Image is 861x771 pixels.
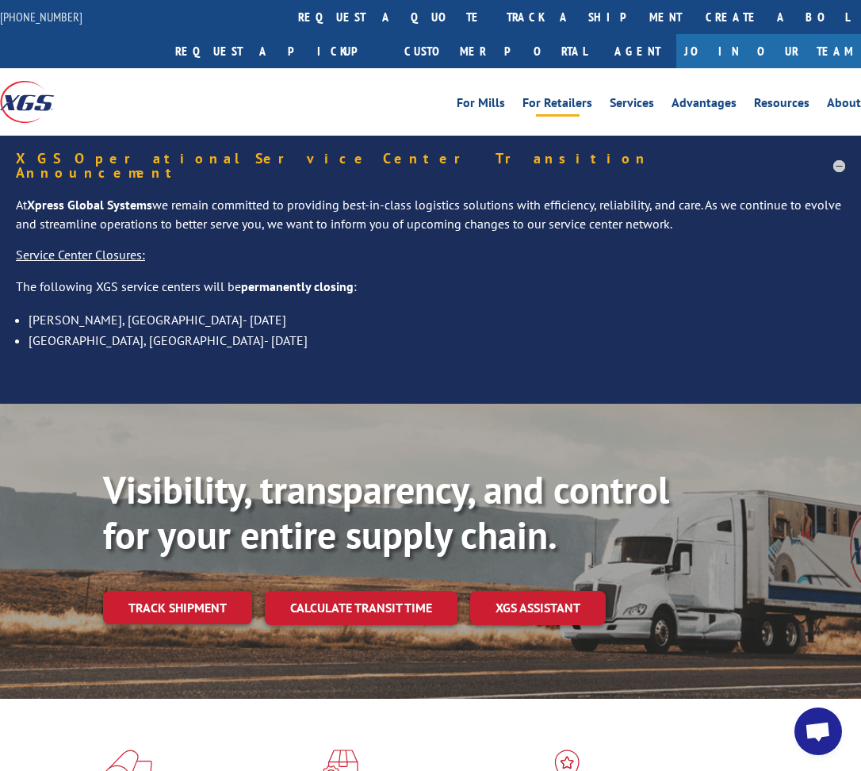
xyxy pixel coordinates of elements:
a: Track shipment [103,591,252,624]
p: At we remain committed to providing best-in-class logistics solutions with efficiency, reliabilit... [16,196,845,247]
strong: Xpress Global Systems [27,197,152,213]
a: About [827,97,861,114]
a: For Retailers [522,97,592,114]
li: [GEOGRAPHIC_DATA], [GEOGRAPHIC_DATA]- [DATE] [29,330,845,351]
strong: permanently closing [241,278,354,294]
a: Advantages [672,97,737,114]
u: Service Center Closures: [16,247,145,263]
p: The following XGS service centers will be : [16,278,845,309]
li: [PERSON_NAME], [GEOGRAPHIC_DATA]- [DATE] [29,309,845,330]
a: Open chat [794,708,842,755]
a: Customer Portal [392,34,599,68]
a: Services [610,97,654,114]
a: For Mills [457,97,505,114]
a: Agent [599,34,676,68]
a: Request a pickup [163,34,392,68]
a: Resources [754,97,809,114]
a: XGS ASSISTANT [470,591,606,625]
b: Visibility, transparency, and control for your entire supply chain. [103,465,669,560]
h5: XGS Operational Service Center Transition Announcement [16,152,845,180]
a: Join Our Team [676,34,861,68]
a: Calculate transit time [265,591,457,625]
